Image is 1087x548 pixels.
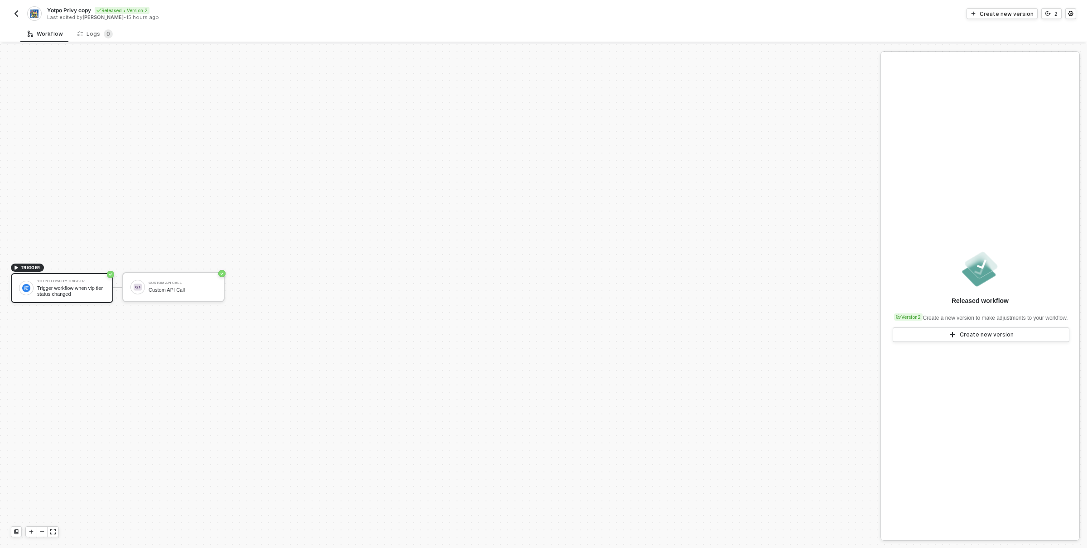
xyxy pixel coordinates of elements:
span: [PERSON_NAME] [82,14,124,20]
div: Yotpo Loyalty Trigger [37,279,105,283]
span: icon-play [971,11,976,16]
div: Create new version [980,10,1034,18]
button: Create new version [967,8,1038,19]
button: Create new version [893,327,1069,342]
span: TRIGGER [21,264,40,271]
span: icon-play [29,529,34,534]
div: Version 2 [894,313,923,321]
sup: 0 [104,29,113,38]
div: Custom API Call [149,287,216,293]
div: Last edited by - 15 hours ago [47,14,543,21]
div: Logs [77,29,113,38]
span: icon-success-page [107,271,114,278]
span: Yotpo Privy copy [47,6,91,14]
div: 2 [1054,10,1058,18]
span: icon-play [14,265,19,270]
span: icon-minus [39,529,45,534]
button: back [11,8,22,19]
span: icon-versioning [896,314,901,320]
div: Released workflow [952,296,1009,305]
img: icon [134,283,142,291]
span: icon-settings [1068,11,1073,16]
div: Create new version [960,331,1014,338]
div: Workflow [28,30,63,38]
img: back [13,10,20,17]
span: icon-play [949,331,956,338]
div: Create a new version to make adjustments to your workflow. [892,309,1068,322]
span: icon-versioning [1045,11,1051,16]
span: icon-expand [50,529,56,534]
div: Released • Version 2 [95,7,149,14]
img: integration-icon [30,10,38,18]
img: icon [22,284,30,292]
div: Custom API Call [149,281,216,285]
div: Trigger workflow when vip tier status changed [37,285,105,297]
button: 2 [1041,8,1062,19]
img: released.png [960,249,1000,289]
span: icon-success-page [218,270,226,277]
